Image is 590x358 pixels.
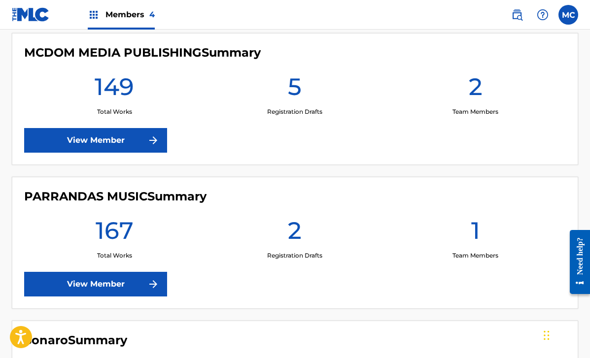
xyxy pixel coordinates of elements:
span: 4 [149,10,155,19]
p: Team Members [452,107,498,116]
img: f7272a7cc735f4ea7f67.svg [147,278,159,290]
a: Public Search [507,5,527,25]
div: User Menu [558,5,578,25]
img: help [537,9,549,21]
h1: 149 [95,72,134,107]
p: Registration Drafts [267,251,322,260]
div: Help [533,5,553,25]
a: View Member [24,128,167,153]
iframe: Resource Center [562,221,590,302]
h4: MCDOM MEDIA PUBLISHING [24,45,261,60]
img: MLC Logo [12,7,50,22]
img: Top Rightsholders [88,9,100,21]
h1: 1 [471,216,480,251]
p: Team Members [452,251,498,260]
img: f7272a7cc735f4ea7f67.svg [147,134,159,146]
h4: PARRANDAS MUSIC [24,189,207,204]
img: search [511,9,523,21]
p: Total Works [97,107,132,116]
h1: 2 [469,72,483,107]
h1: 5 [288,72,302,107]
h1: 2 [288,216,302,251]
iframe: Chat Widget [541,311,590,358]
div: Drag [544,321,550,350]
h1: 167 [96,216,134,251]
h4: Sonaro [24,333,127,348]
a: View Member [24,272,167,296]
span: Members [105,9,155,20]
p: Total Works [97,251,132,260]
p: Registration Drafts [267,107,322,116]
